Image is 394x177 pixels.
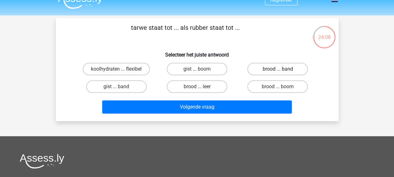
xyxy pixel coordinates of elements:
[167,63,227,75] label: gist ... boom
[83,63,150,75] label: koolhydraten ... flexibel
[313,25,336,41] div: 24:08
[247,80,308,93] label: brood ... boom
[247,63,308,75] label: brood ... band
[102,100,292,114] button: Volgende vraag
[66,23,305,42] p: tarwe staat tot ... als rubber staat tot ...
[20,154,64,169] img: Assessly logo
[167,80,227,93] label: brood ... leer
[66,47,328,58] h6: Selecteer het juiste antwoord
[86,80,147,93] label: gist ... band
